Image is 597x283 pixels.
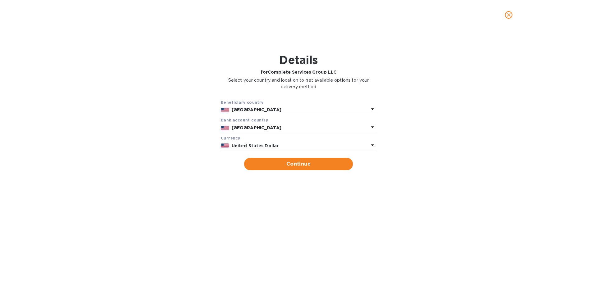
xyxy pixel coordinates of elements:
img: USD [221,144,229,148]
p: Select your country and location to get available options for your delivery method [221,77,376,90]
h1: Details [221,53,376,66]
img: US [221,126,229,130]
img: US [221,108,229,112]
span: Continue [249,160,348,168]
b: [GEOGRAPHIC_DATA] [232,107,281,112]
b: for Complete Services Group LLC [261,70,337,75]
b: United States Dollar [232,143,279,148]
b: Bank account cоuntry [221,118,268,122]
b: Beneficiary country [221,100,264,105]
button: close [501,7,516,22]
button: Continue [244,158,353,170]
b: Currency [221,136,240,140]
b: [GEOGRAPHIC_DATA] [232,125,281,130]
